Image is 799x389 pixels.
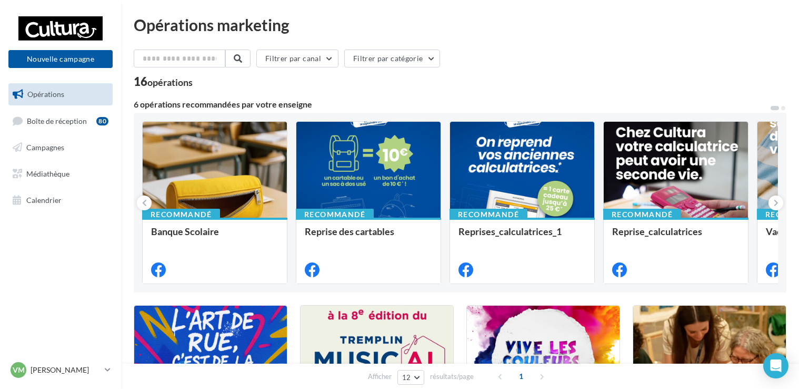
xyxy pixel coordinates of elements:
[430,372,474,382] span: résultats/page
[513,368,530,385] span: 1
[134,76,193,87] div: 16
[8,360,113,380] a: VM [PERSON_NAME]
[6,137,115,159] a: Campagnes
[368,372,392,382] span: Afficher
[397,370,424,385] button: 12
[612,226,702,237] span: Reprise_calculatrices
[6,110,115,132] a: Boîte de réception80
[26,143,64,152] span: Campagnes
[147,77,193,87] div: opérations
[134,100,770,109] div: 6 opérations recommandées par votre enseigne
[134,17,786,33] div: Opérations marketing
[6,163,115,185] a: Médiathèque
[142,209,220,220] div: Recommandé
[305,226,394,237] span: Reprise des cartables
[6,83,115,105] a: Opérations
[6,189,115,211] a: Calendrier
[296,209,374,220] div: Recommandé
[31,365,101,375] p: [PERSON_NAME]
[8,50,113,68] button: Nouvelle campagne
[402,373,411,382] span: 12
[450,209,527,220] div: Recommandé
[26,195,62,204] span: Calendrier
[26,169,69,178] span: Médiathèque
[458,226,562,237] span: Reprises_calculatrices_1
[763,353,788,378] div: Open Intercom Messenger
[96,117,108,125] div: 80
[603,209,681,220] div: Recommandé
[27,116,87,125] span: Boîte de réception
[13,365,25,375] span: VM
[344,50,440,67] button: Filtrer par catégorie
[151,226,219,237] span: Banque Scolaire
[256,50,338,67] button: Filtrer par canal
[27,90,64,99] span: Opérations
